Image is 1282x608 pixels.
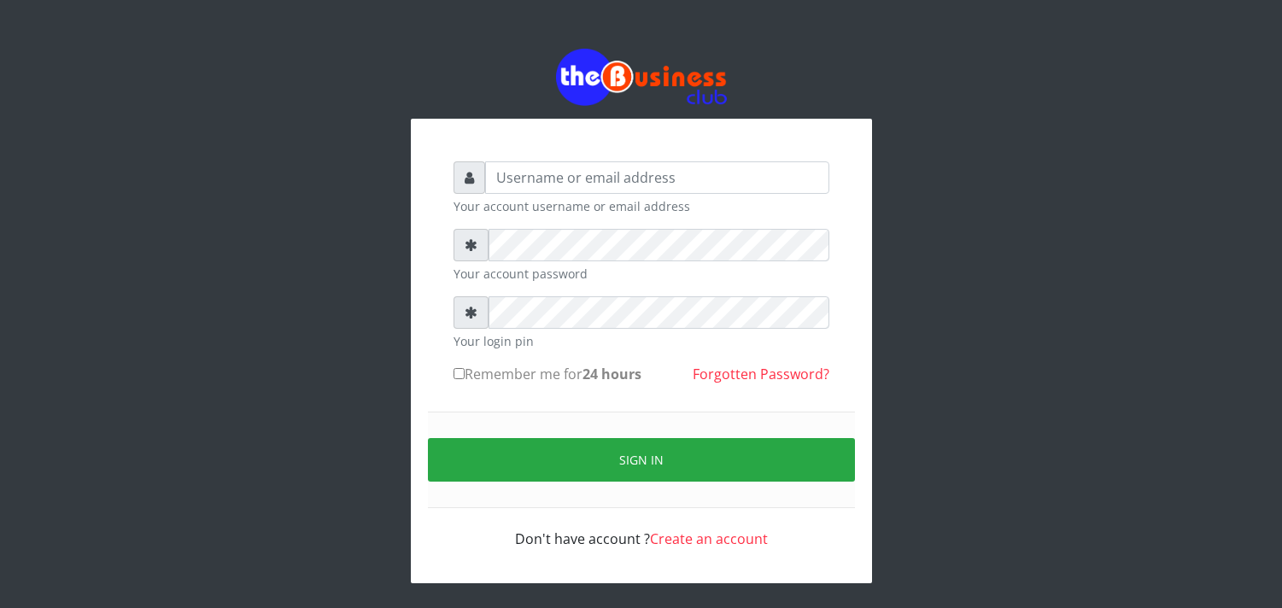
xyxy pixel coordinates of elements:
div: Don't have account ? [454,508,829,549]
a: Create an account [650,529,768,548]
input: Remember me for24 hours [454,368,465,379]
button: Sign in [428,438,855,482]
small: Your login pin [454,332,829,350]
b: 24 hours [582,365,641,383]
small: Your account username or email address [454,197,829,215]
a: Forgotten Password? [693,365,829,383]
input: Username or email address [485,161,829,194]
label: Remember me for [454,364,641,384]
small: Your account password [454,265,829,283]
